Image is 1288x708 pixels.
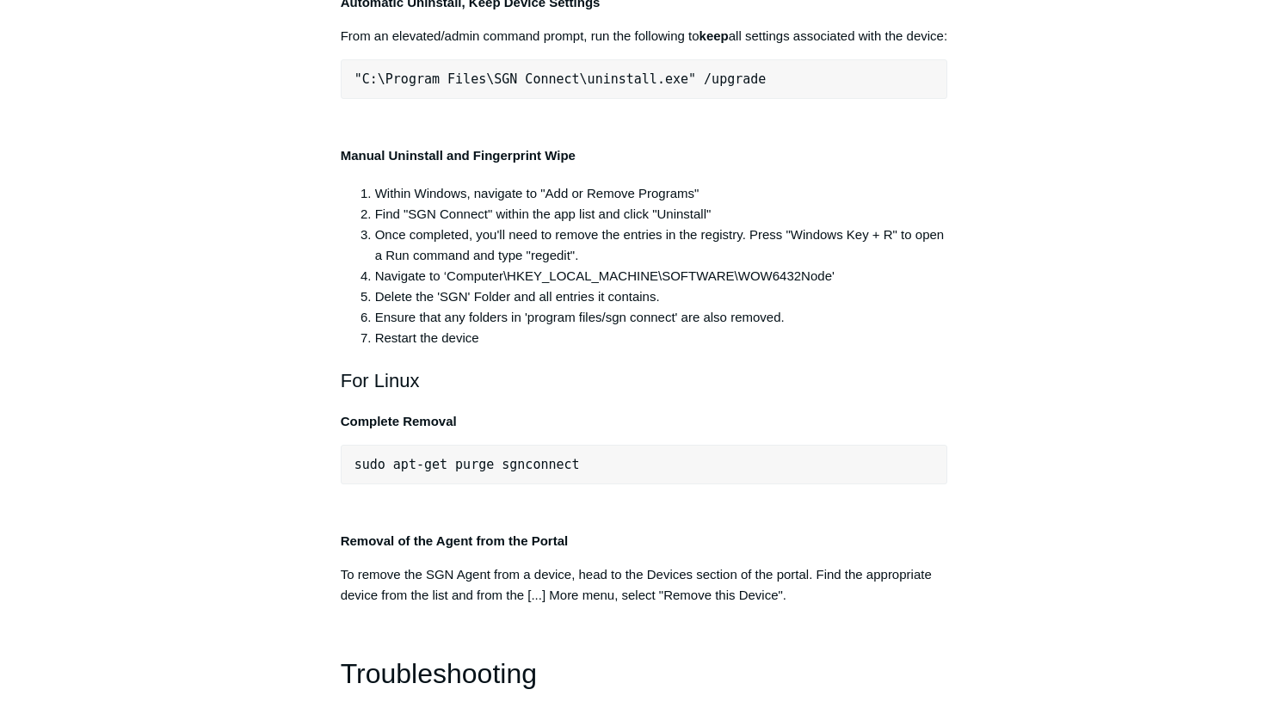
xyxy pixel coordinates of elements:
[341,414,457,428] strong: Complete Removal
[375,225,948,266] li: Once completed, you'll need to remove the entries in the registry. Press "Windows Key + R" to ope...
[375,266,948,286] li: Navigate to ‘Computer\HKEY_LOCAL_MACHINE\SOFTWARE\WOW6432Node'
[341,445,948,484] pre: sudo apt-get purge sgnconnect
[341,652,948,696] h1: Troubleshooting
[341,533,568,548] strong: Removal of the Agent from the Portal
[341,366,948,396] h2: For Linux
[699,28,729,43] strong: keep
[375,183,948,204] li: Within Windows, navigate to "Add or Remove Programs"
[375,307,948,328] li: Ensure that any folders in 'program files/sgn connect' are also removed.
[341,567,932,602] span: To remove the SGN Agent from a device, head to the Devices section of the portal. Find the approp...
[341,148,576,163] strong: Manual Uninstall and Fingerprint Wipe
[354,71,767,87] span: "C:\Program Files\SGN Connect\uninstall.exe" /upgrade
[375,204,948,225] li: Find "SGN Connect" within the app list and click "Uninstall"
[341,28,947,43] span: From an elevated/admin command prompt, run the following to all settings associated with the device:
[375,286,948,307] li: Delete the 'SGN' Folder and all entries it contains.
[375,328,948,348] li: Restart the device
